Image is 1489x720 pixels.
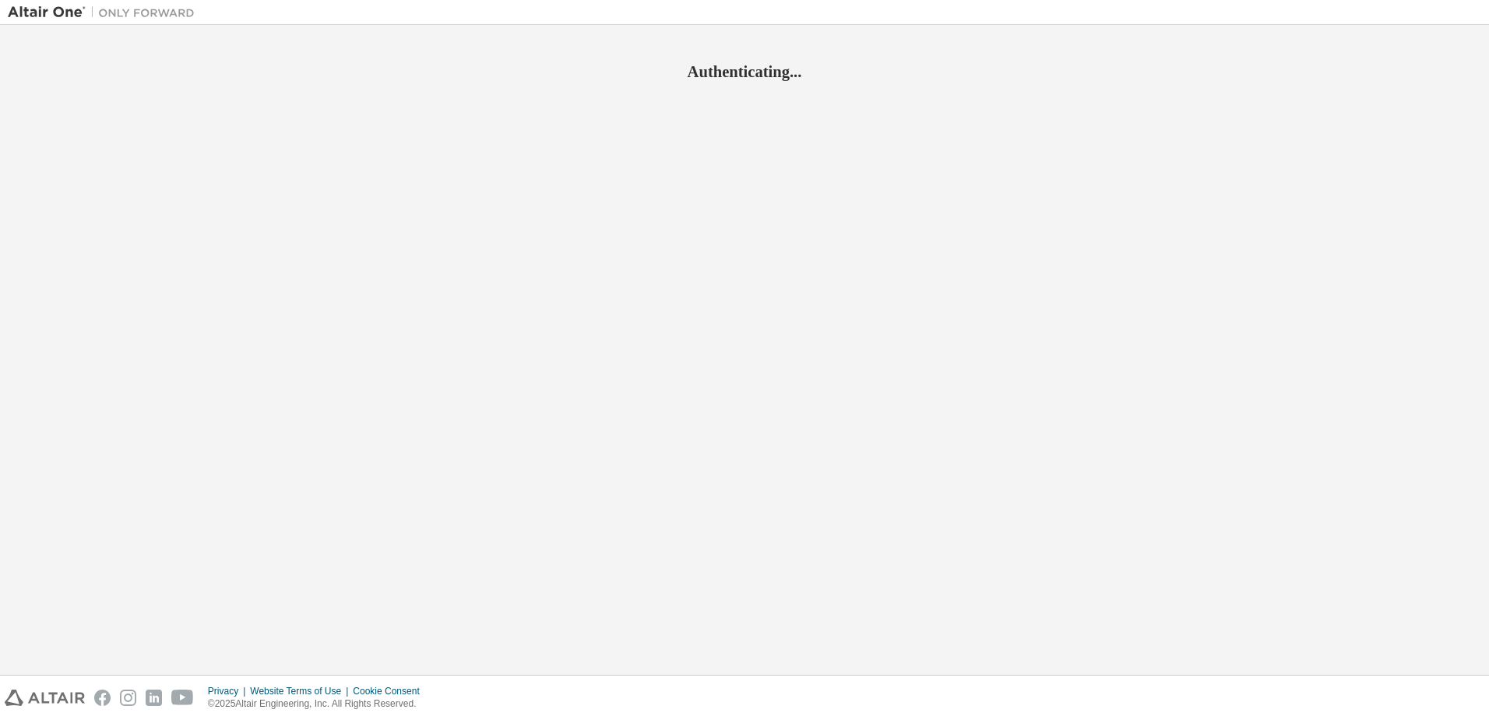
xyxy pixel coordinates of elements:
img: youtube.svg [171,690,194,706]
img: altair_logo.svg [5,690,85,706]
img: Altair One [8,5,202,20]
p: © 2025 Altair Engineering, Inc. All Rights Reserved. [208,697,429,711]
div: Cookie Consent [353,685,428,697]
h2: Authenticating... [8,62,1481,82]
div: Privacy [208,685,250,697]
img: instagram.svg [120,690,136,706]
div: Website Terms of Use [250,685,353,697]
img: facebook.svg [94,690,111,706]
img: linkedin.svg [146,690,162,706]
